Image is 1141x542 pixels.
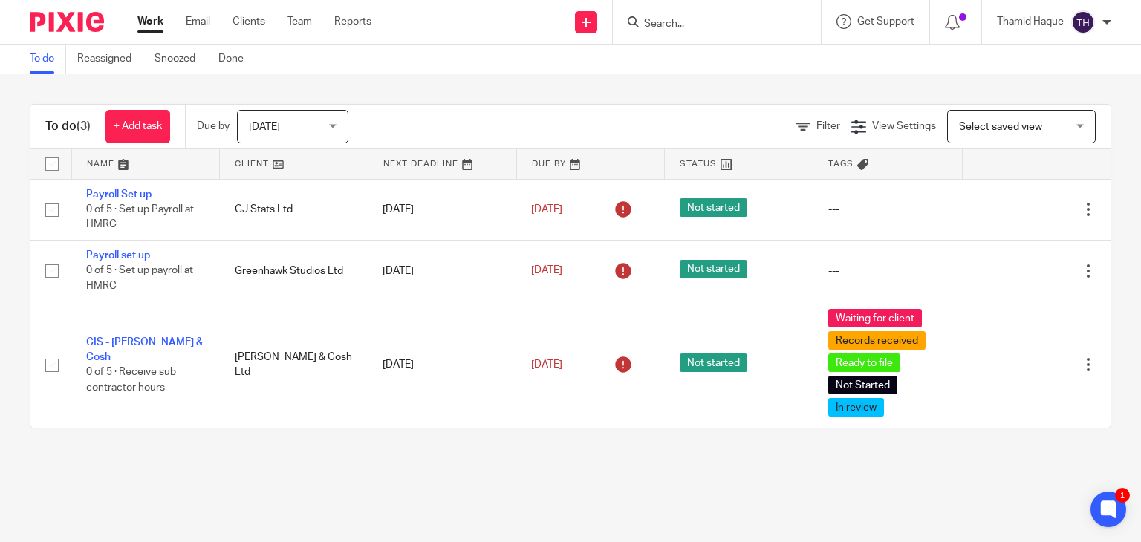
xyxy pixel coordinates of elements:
td: GJ Stats Ltd [220,179,368,240]
span: [DATE] [531,266,562,276]
div: 1 [1115,488,1130,503]
span: [DATE] [531,204,562,215]
a: Work [137,14,163,29]
span: Select saved view [959,122,1042,132]
div: --- [828,264,948,278]
a: + Add task [105,110,170,143]
a: Email [186,14,210,29]
a: Snoozed [155,45,207,74]
p: Due by [197,119,230,134]
span: Not started [680,260,747,278]
span: [DATE] [531,359,562,370]
span: (3) [77,120,91,132]
span: Not started [680,353,747,372]
a: Done [218,45,255,74]
span: 0 of 5 · Set up Payroll at HMRC [86,204,194,230]
a: CIS - [PERSON_NAME] & Cosh [86,337,203,362]
a: Team [287,14,312,29]
td: [PERSON_NAME] & Cosh Ltd [220,301,368,428]
a: Clients [233,14,265,29]
td: Greenhawk Studios Ltd [220,240,368,301]
td: [DATE] [368,240,516,301]
img: svg%3E [1071,10,1095,34]
td: [DATE] [368,179,516,240]
td: [DATE] [368,301,516,428]
img: Pixie [30,12,104,32]
a: Payroll set up [86,250,150,261]
span: Waiting for client [828,309,922,327]
span: Tags [828,160,854,168]
span: Not started [680,198,747,217]
input: Search [643,18,776,31]
h1: To do [45,119,91,134]
span: Records received [828,331,926,350]
span: Ready to file [828,353,900,372]
div: --- [828,202,948,217]
a: Payroll Set up [86,189,152,200]
span: Get Support [857,16,914,27]
span: In review [828,398,884,417]
a: To do [30,45,66,74]
span: [DATE] [249,122,280,132]
span: 0 of 5 · Receive sub contractor hours [86,367,176,393]
span: Not Started [828,376,897,394]
p: Thamid Haque [997,14,1064,29]
a: Reassigned [77,45,143,74]
a: Reports [334,14,371,29]
span: View Settings [872,121,936,131]
span: Filter [816,121,840,131]
span: 0 of 5 · Set up payroll at HMRC [86,266,193,292]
